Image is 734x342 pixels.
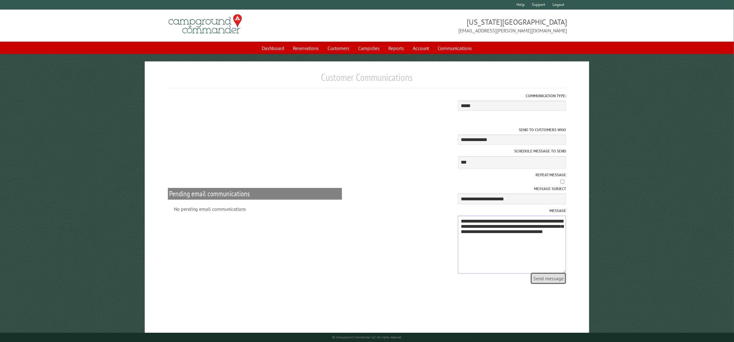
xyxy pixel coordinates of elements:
[324,42,353,54] a: Customers
[385,42,408,54] a: Reports
[167,71,567,88] h1: Customer Communications
[434,42,476,54] a: Communications
[258,42,288,54] a: Dashboard
[344,186,566,192] label: Message subject
[344,172,566,178] label: Repeat message
[344,127,566,133] label: Send to customers who
[531,273,566,284] span: Send message
[344,148,566,154] label: Schedule message to send
[186,93,566,99] label: Communication type:
[409,42,433,54] a: Account
[355,42,384,54] a: Campsites
[168,188,342,200] h2: Pending email communications
[367,17,567,34] span: [US_STATE][GEOGRAPHIC_DATA] [EMAIL_ADDRESS][PERSON_NAME][DOMAIN_NAME]
[344,208,566,214] label: Message
[332,335,402,339] small: © Campground Commander LLC. All rights reserved.
[167,12,244,36] img: Campground Commander
[290,42,323,54] a: Reservations
[174,206,336,212] div: No pending email communications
